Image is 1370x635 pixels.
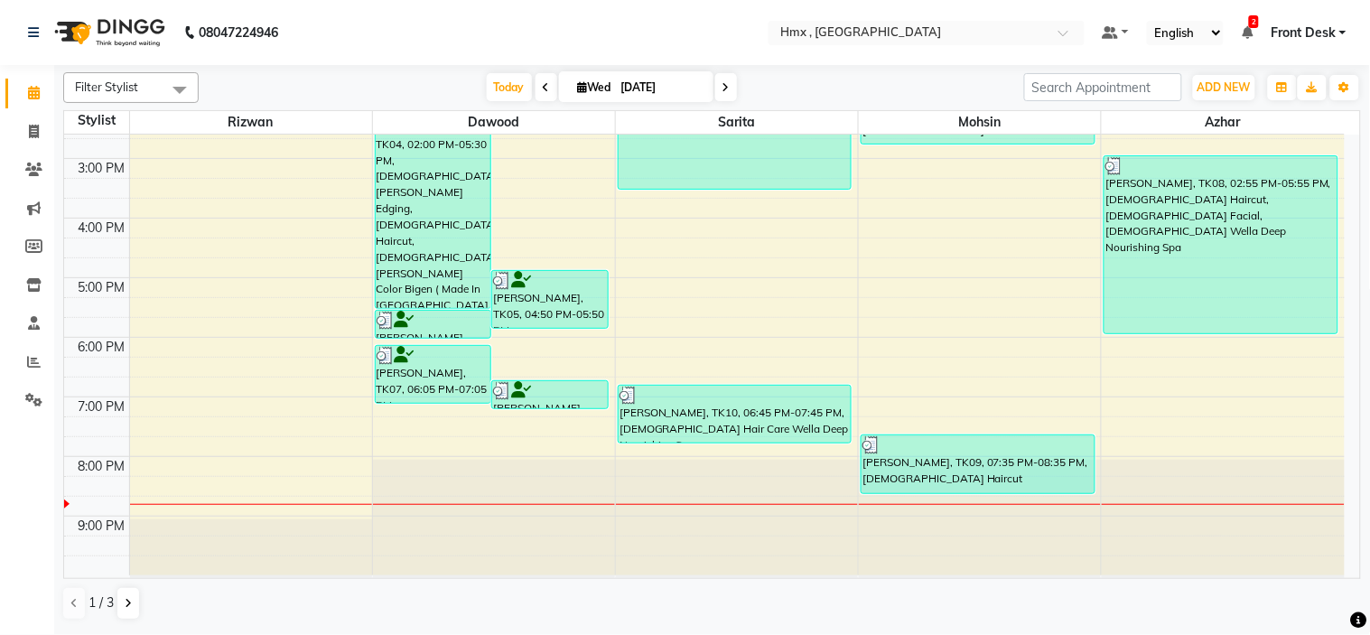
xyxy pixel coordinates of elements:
[89,593,114,612] span: 1 / 3
[616,111,858,134] span: Sarita
[199,7,278,58] b: 08047224946
[1198,80,1251,94] span: ADD NEW
[75,79,138,94] span: Filter Stylist
[376,101,491,308] div: [PERSON_NAME], TK04, 02:00 PM-05:30 PM, [DEMOGRAPHIC_DATA] [PERSON_NAME] Edging,[DEMOGRAPHIC_DATA...
[130,111,372,134] span: Rizwan
[1242,24,1253,41] a: 2
[376,346,491,403] div: [PERSON_NAME], TK07, 06:05 PM-07:05 PM, [DEMOGRAPHIC_DATA] Haircut
[616,74,706,101] input: 2025-09-03
[862,435,1094,493] div: [PERSON_NAME], TK09, 07:35 PM-08:35 PM, [DEMOGRAPHIC_DATA] Haircut
[1249,15,1259,28] span: 2
[859,111,1101,134] span: Mohsin
[75,159,129,178] div: 3:00 PM
[64,111,129,130] div: Stylist
[487,73,532,101] span: Today
[573,80,616,94] span: Wed
[46,7,170,58] img: logo
[376,311,491,338] div: [PERSON_NAME], TK05, 05:30 PM-06:00 PM, [DEMOGRAPHIC_DATA] [PERSON_NAME] Edging
[75,457,129,476] div: 8:00 PM
[1193,75,1255,100] button: ADD NEW
[1271,23,1336,42] span: Front Desk
[373,111,615,134] span: Dawood
[1104,156,1337,333] div: [PERSON_NAME], TK08, 02:55 PM-05:55 PM, [DEMOGRAPHIC_DATA] Haircut,[DEMOGRAPHIC_DATA] Facial,[DEM...
[75,278,129,297] div: 5:00 PM
[75,517,129,536] div: 9:00 PM
[1024,73,1182,101] input: Search Appointment
[492,381,608,408] div: [PERSON_NAME], TK07, 06:40 PM-07:10 PM, [DEMOGRAPHIC_DATA] [PERSON_NAME] Edging
[75,338,129,357] div: 6:00 PM
[619,386,851,443] div: [PERSON_NAME], TK10, 06:45 PM-07:45 PM, [DEMOGRAPHIC_DATA] Hair Care Wella Deep Nourishing Spa
[492,271,608,328] div: [PERSON_NAME], TK05, 04:50 PM-05:50 PM, [DEMOGRAPHIC_DATA] Haircut
[75,397,129,416] div: 7:00 PM
[75,219,129,238] div: 4:00 PM
[1102,111,1345,134] span: Azhar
